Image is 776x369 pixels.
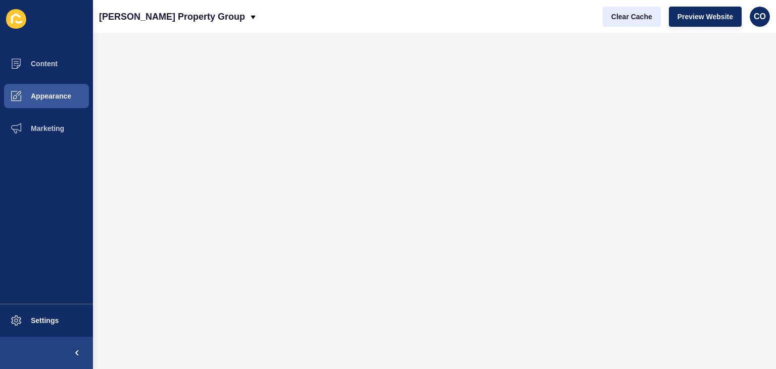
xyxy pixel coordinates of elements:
button: Preview Website [669,7,742,27]
p: [PERSON_NAME] Property Group [99,4,245,29]
span: CO [754,12,766,22]
span: Preview Website [677,12,733,22]
button: Clear Cache [603,7,661,27]
span: Clear Cache [611,12,652,22]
